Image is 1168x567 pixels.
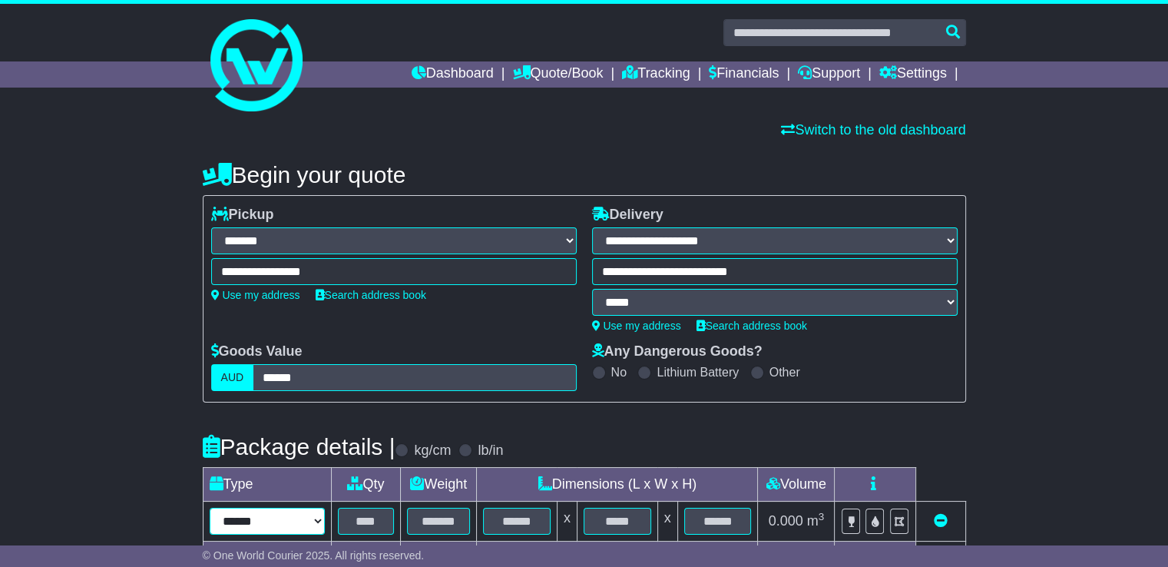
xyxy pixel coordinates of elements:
[478,443,503,459] label: lb/in
[709,61,779,88] a: Financials
[807,513,825,529] span: m
[819,511,825,522] sup: 3
[758,468,835,502] td: Volume
[203,162,966,187] h4: Begin your quote
[657,365,739,380] label: Lithium Battery
[316,289,426,301] a: Search address book
[331,468,401,502] td: Qty
[934,513,948,529] a: Remove this item
[203,549,425,562] span: © One World Courier 2025. All rights reserved.
[798,61,860,88] a: Support
[477,468,758,502] td: Dimensions (L x W x H)
[592,343,763,360] label: Any Dangerous Goods?
[412,61,494,88] a: Dashboard
[611,365,627,380] label: No
[203,468,331,502] td: Type
[769,365,800,380] label: Other
[592,207,663,224] label: Delivery
[557,502,577,542] td: x
[592,320,681,332] a: Use my address
[769,513,803,529] span: 0.000
[211,289,300,301] a: Use my address
[657,502,677,542] td: x
[879,61,947,88] a: Settings
[203,434,395,459] h4: Package details |
[414,443,451,459] label: kg/cm
[696,320,807,332] a: Search address book
[622,61,690,88] a: Tracking
[211,364,254,391] label: AUD
[781,122,965,138] a: Switch to the old dashboard
[211,343,303,360] label: Goods Value
[401,468,477,502] td: Weight
[211,207,274,224] label: Pickup
[512,61,603,88] a: Quote/Book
